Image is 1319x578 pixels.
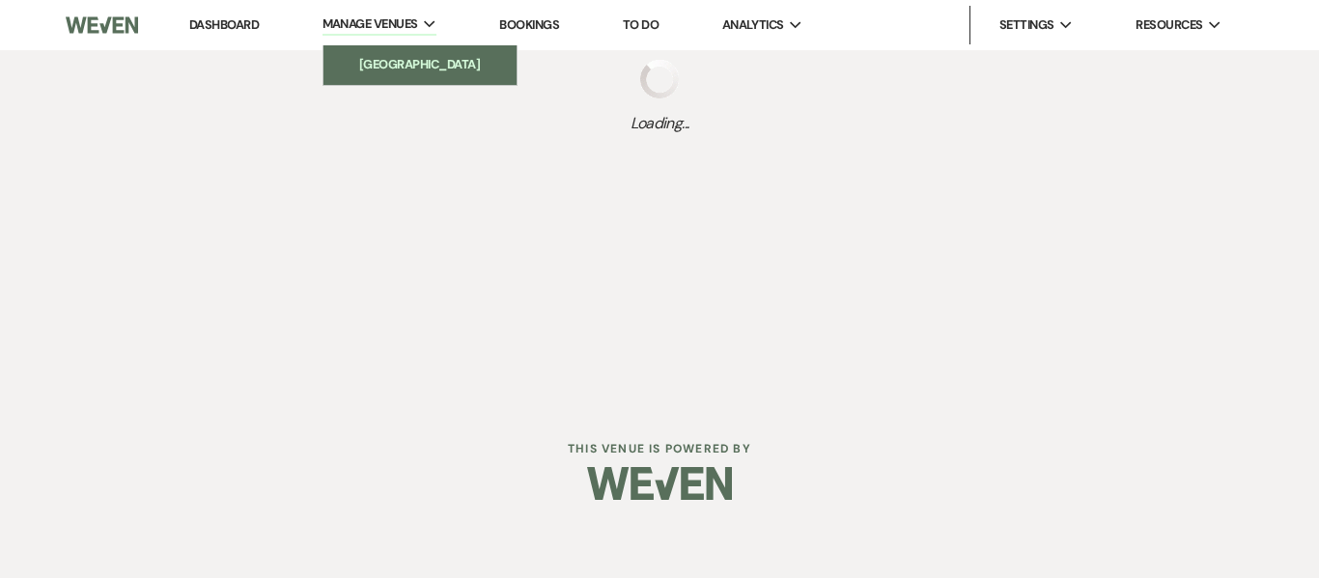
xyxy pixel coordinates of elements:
a: [GEOGRAPHIC_DATA] [323,45,517,84]
span: Resources [1136,15,1202,35]
a: Bookings [499,16,559,33]
span: Manage Venues [323,14,418,34]
li: [GEOGRAPHIC_DATA] [333,55,507,74]
img: Weven Logo [587,450,732,517]
a: To Do [623,16,659,33]
span: Settings [999,15,1054,35]
img: loading spinner [640,60,679,98]
a: Dashboard [189,16,259,33]
span: Loading... [631,112,689,135]
span: Analytics [722,15,784,35]
img: Weven Logo [66,5,138,45]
